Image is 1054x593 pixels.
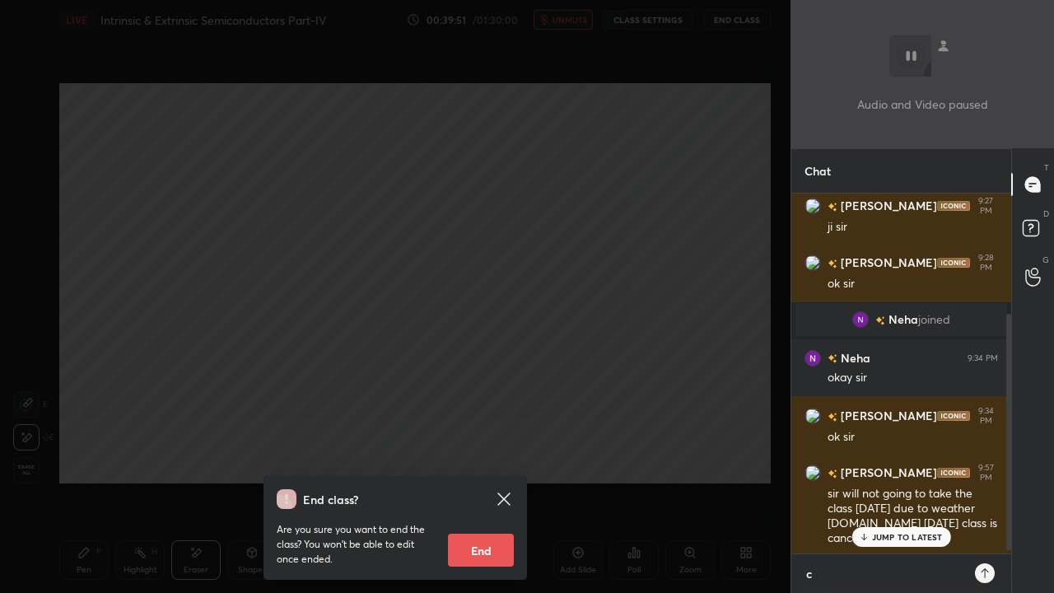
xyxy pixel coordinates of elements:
[828,370,998,386] div: okay sir
[973,253,998,273] div: 9:28 PM
[837,254,937,272] h6: [PERSON_NAME]
[828,354,837,363] img: no-rating-badge.077c3623.svg
[1043,208,1049,220] p: D
[791,194,1011,553] div: grid
[804,198,821,214] img: 3
[804,350,821,367] img: e9fa218bf89741a1be2207599fdec5d8.11408325_3
[937,258,970,268] img: iconic-dark.1390631f.png
[1044,161,1049,174] p: T
[937,411,970,421] img: iconic-dark.1390631f.png
[828,486,998,547] div: sir will not going to take the class [DATE] due to weather [DOMAIN_NAME] [DATE] class is cancelled.
[277,522,435,567] p: Are you sure you want to end the class? You won’t be able to edit once ended.
[918,313,950,326] span: joined
[837,198,937,215] h6: [PERSON_NAME]
[828,219,998,236] div: ji sir
[852,311,869,328] img: e9fa218bf89741a1be2207599fdec5d8.11408325_3
[973,196,998,216] div: 9:27 PM
[828,276,998,292] div: ok sir
[875,316,885,325] img: no-rating-badge.077c3623.svg
[973,406,998,426] div: 9:34 PM
[828,259,837,268] img: no-rating-badge.077c3623.svg
[804,254,821,271] img: 3
[828,469,837,479] img: no-rating-badge.077c3623.svg
[968,353,998,363] div: 9:34 PM
[828,203,837,212] img: no-rating-badge.077c3623.svg
[303,491,358,508] h4: End class?
[937,201,970,211] img: iconic-dark.1390631f.png
[448,534,514,567] button: End
[791,149,844,193] p: Chat
[837,349,870,367] h6: Neha
[828,429,998,446] div: ok sir
[828,413,837,422] img: no-rating-badge.077c3623.svg
[857,96,988,113] p: Audio and Video paused
[1042,254,1049,266] p: G
[804,408,821,424] img: 3
[872,532,943,542] p: JUMP TO LATEST
[937,468,970,478] img: iconic-dark.1390631f.png
[888,313,918,326] span: Neha
[973,463,998,483] div: 9:57 PM
[804,465,821,481] img: 3
[804,561,965,587] textarea: ca
[837,465,937,482] h6: [PERSON_NAME]
[837,408,937,425] h6: [PERSON_NAME]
